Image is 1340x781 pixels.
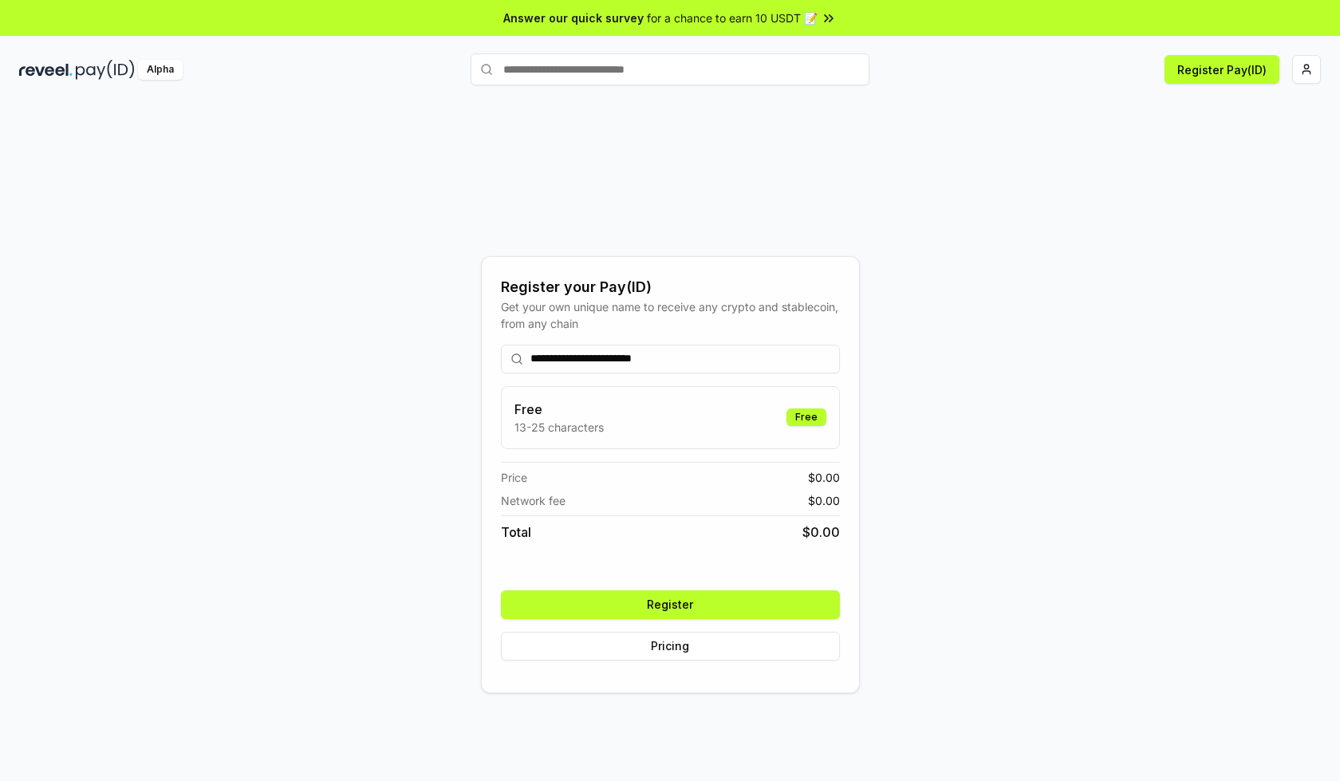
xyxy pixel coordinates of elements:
span: Network fee [501,492,566,509]
span: $ 0.00 [802,523,840,542]
span: Answer our quick survey [503,10,644,26]
span: for a chance to earn 10 USDT 📝 [647,10,818,26]
img: pay_id [76,60,135,80]
div: Alpha [138,60,183,80]
div: Register your Pay(ID) [501,276,840,298]
span: Total [501,523,531,542]
span: Price [501,469,527,486]
button: Register Pay(ID) [1165,55,1279,84]
div: Get your own unique name to receive any crypto and stablecoin, from any chain [501,298,840,332]
button: Register [501,590,840,619]
span: $ 0.00 [808,469,840,486]
img: reveel_dark [19,60,73,80]
p: 13-25 characters [514,419,604,436]
span: $ 0.00 [808,492,840,509]
div: Free [786,408,826,426]
button: Pricing [501,632,840,661]
h3: Free [514,400,604,419]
